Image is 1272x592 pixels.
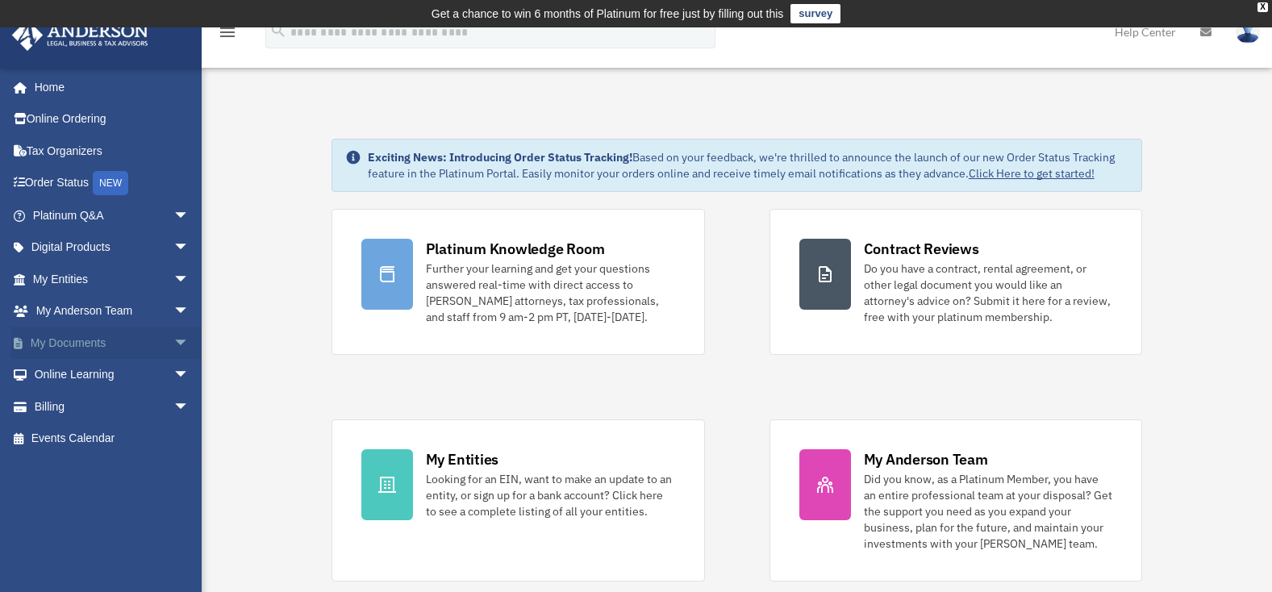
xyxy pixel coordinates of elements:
span: arrow_drop_down [173,263,206,296]
div: Platinum Knowledge Room [426,239,605,259]
a: Digital Productsarrow_drop_down [11,231,214,264]
div: Based on your feedback, we're thrilled to announce the launch of our new Order Status Tracking fe... [368,149,1129,181]
img: User Pic [1236,20,1260,44]
div: close [1257,2,1268,12]
a: Order StatusNEW [11,167,214,200]
span: arrow_drop_down [173,199,206,232]
a: Online Ordering [11,103,214,135]
a: Platinum Knowledge Room Further your learning and get your questions answered real-time with dire... [332,209,705,355]
span: arrow_drop_down [173,295,206,328]
i: menu [218,23,237,42]
a: Events Calendar [11,423,214,455]
span: arrow_drop_down [173,231,206,265]
div: NEW [93,171,128,195]
a: Online Learningarrow_drop_down [11,359,214,391]
a: Home [11,71,206,103]
div: Did you know, as a Platinum Member, you have an entire professional team at your disposal? Get th... [864,471,1113,552]
div: Do you have a contract, rental agreement, or other legal document you would like an attorney's ad... [864,261,1113,325]
strong: Exciting News: Introducing Order Status Tracking! [368,150,632,165]
span: arrow_drop_down [173,390,206,423]
a: survey [790,4,840,23]
div: Contract Reviews [864,239,979,259]
div: Further your learning and get your questions answered real-time with direct access to [PERSON_NAM... [426,261,675,325]
a: Billingarrow_drop_down [11,390,214,423]
a: My Anderson Teamarrow_drop_down [11,295,214,327]
span: arrow_drop_down [173,327,206,360]
a: My Entities Looking for an EIN, want to make an update to an entity, or sign up for a bank accoun... [332,419,705,582]
div: Looking for an EIN, want to make an update to an entity, or sign up for a bank account? Click her... [426,471,675,519]
a: Tax Organizers [11,135,214,167]
a: My Documentsarrow_drop_down [11,327,214,359]
img: Anderson Advisors Platinum Portal [7,19,153,51]
div: My Entities [426,449,498,469]
a: Platinum Q&Aarrow_drop_down [11,199,214,231]
div: My Anderson Team [864,449,988,469]
i: search [269,22,287,40]
div: Get a chance to win 6 months of Platinum for free just by filling out this [432,4,784,23]
a: My Anderson Team Did you know, as a Platinum Member, you have an entire professional team at your... [769,419,1143,582]
a: menu [218,28,237,42]
span: arrow_drop_down [173,359,206,392]
a: My Entitiesarrow_drop_down [11,263,214,295]
a: Contract Reviews Do you have a contract, rental agreement, or other legal document you would like... [769,209,1143,355]
a: Click Here to get started! [969,166,1095,181]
